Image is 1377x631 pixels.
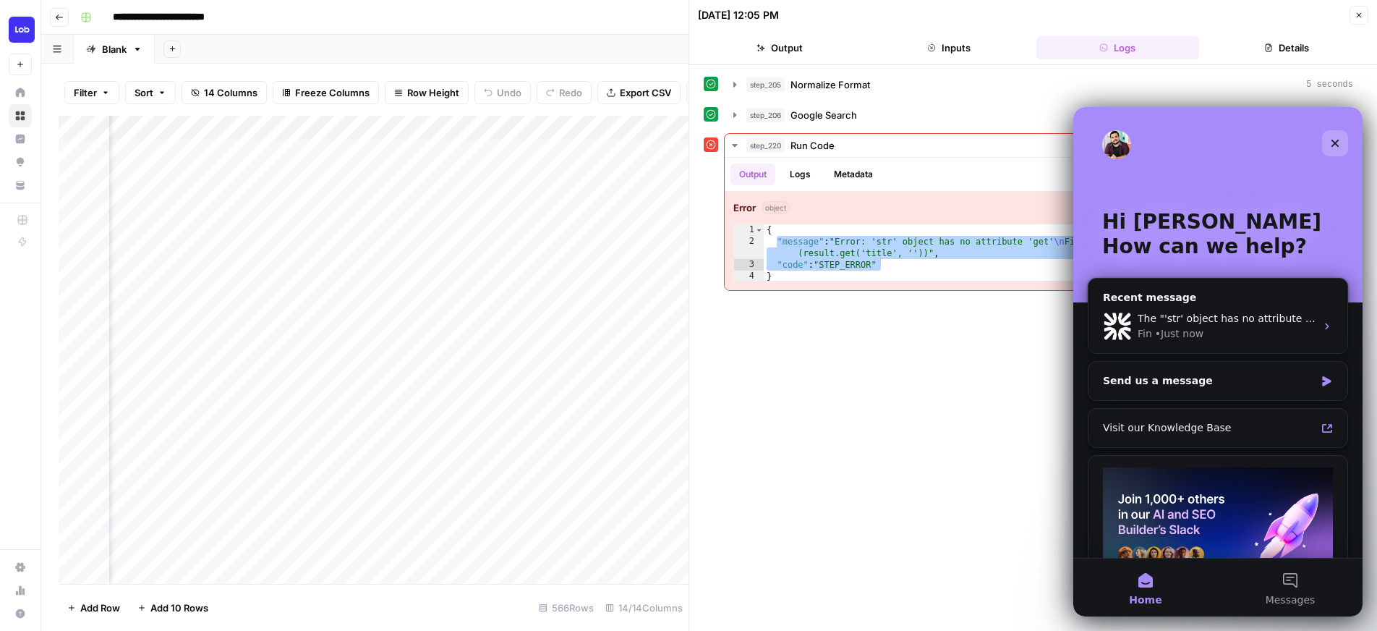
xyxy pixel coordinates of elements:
span: Redo [559,85,582,100]
div: 0 ms [725,158,1362,290]
button: Export CSV [597,81,681,104]
iframe: Intercom live chat [1073,107,1363,617]
span: Sort [135,85,153,100]
span: step_206 [746,108,785,122]
span: 5 seconds [1306,78,1353,91]
button: Help + Support [9,602,32,625]
button: Metadata [825,164,882,185]
strong: Error [733,200,756,215]
a: Usage [9,579,32,602]
div: [DATE] 12:05 PM [698,8,779,22]
button: Undo [474,81,531,104]
button: 14 Columns [182,81,267,104]
span: step_205 [746,77,785,92]
span: Toggle code folding, rows 1 through 4 [755,224,763,236]
button: Add 10 Rows [129,596,217,619]
button: Add Row [59,596,129,619]
div: 3 [734,259,764,271]
button: Details [1205,36,1368,59]
button: Output [698,36,861,59]
div: Blank [102,42,127,56]
a: Settings [9,556,32,579]
span: Add 10 Rows [150,601,208,615]
button: Logs [1036,36,1200,59]
a: Insights [9,127,32,151]
span: 14 Columns [204,85,257,100]
span: Normalize Format [790,77,870,92]
a: Opportunities [9,151,32,174]
button: 0 ms [725,134,1362,157]
button: Output [730,164,775,185]
button: Row Height [385,81,469,104]
span: step_220 [746,138,785,153]
a: Home [9,81,32,104]
div: 1 [734,224,764,236]
a: Browse [9,104,32,127]
span: Add Row [80,601,120,615]
span: Filter [74,85,97,100]
span: Run Code [790,138,835,153]
div: 4 [734,271,764,282]
button: Sort [125,81,176,104]
a: Blank [74,35,155,64]
div: 2 [734,236,764,259]
button: Freeze Columns [273,81,379,104]
div: 14/14 Columns [600,596,688,619]
span: Undo [497,85,521,100]
button: Filter [64,81,119,104]
div: 566 Rows [533,596,600,619]
span: Google Search [790,108,857,122]
span: Row Height [407,85,459,100]
button: Logs [781,164,819,185]
button: Inputs [867,36,1031,59]
button: 3 seconds [725,103,1362,127]
span: Freeze Columns [295,85,370,100]
button: 5 seconds [725,73,1362,96]
button: Redo [537,81,592,104]
button: Workspace: Lob [9,12,32,48]
img: Lob Logo [9,17,35,43]
a: Your Data [9,174,32,197]
span: object [762,201,790,214]
span: Export CSV [620,85,671,100]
